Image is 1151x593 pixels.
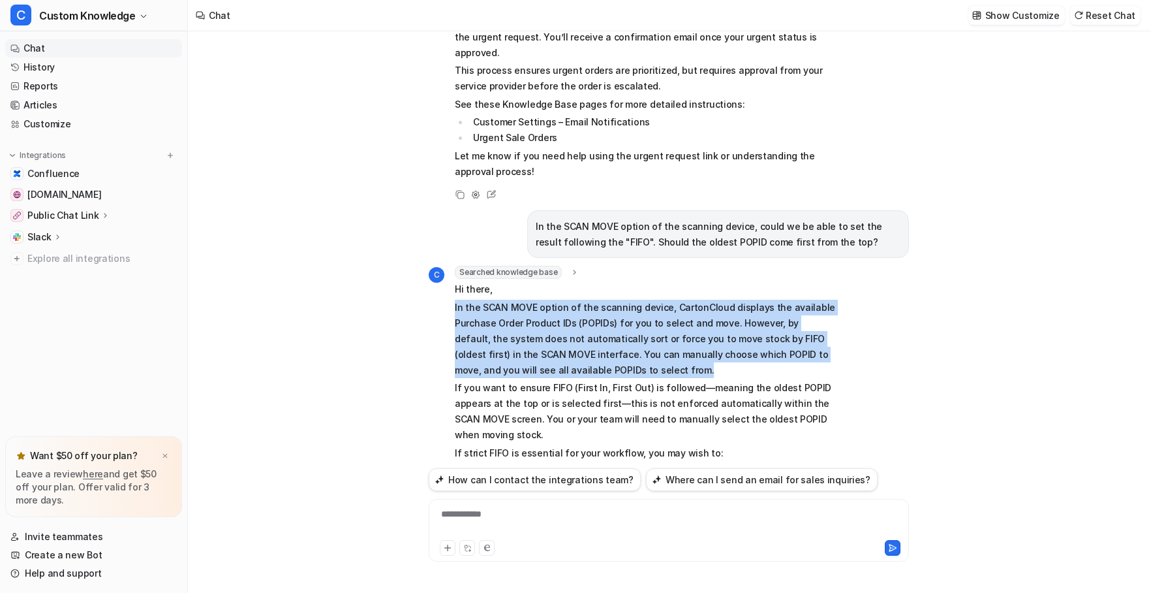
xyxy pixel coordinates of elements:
[5,185,182,204] a: help.cartoncloud.com[DOMAIN_NAME]
[5,546,182,564] a: Create a new Bot
[5,528,182,546] a: Invite teammates
[985,8,1060,22] p: Show Customize
[5,249,182,268] a: Explore all integrations
[455,97,836,112] p: See these Knowledge Base pages for more detailed instructions:
[455,445,836,461] p: If strict FIFO is essential for your workflow, you may wish to:
[161,452,169,460] img: x
[455,266,562,279] span: Searched knowledge base
[5,149,70,162] button: Integrations
[455,300,836,378] p: In the SCAN MOVE option of the scanning device, CartonCloud displays the available Purchase Order...
[5,165,182,183] a: ConfluenceConfluence
[429,267,444,283] span: C
[13,191,21,199] img: help.cartoncloud.com
[646,468,878,491] button: Where can I send an email for sales inquiries?
[16,468,172,507] p: Leave a review and get $50 off your plan. Offer valid for 3 more days.
[536,219,900,250] p: In the SCAN MOVE option of the scanning device, could we be able to set the result following the ...
[469,463,836,494] li: Instruct users to always select the oldest POPID (by date or reference) when moving stock.
[8,151,17,160] img: expand menu
[5,39,182,57] a: Chat
[1074,10,1083,20] img: reset
[455,281,836,297] p: Hi there,
[5,58,182,76] a: History
[13,212,21,219] img: Public Chat Link
[5,96,182,114] a: Articles
[27,248,177,269] span: Explore all integrations
[27,188,101,201] span: [DOMAIN_NAME]
[16,451,26,461] img: star
[13,170,21,178] img: Confluence
[455,148,836,180] p: Let me know if you need help using the urgent request link or understanding the approval process!
[455,380,836,443] p: If you want to ensure FIFO (First In, First Out) is followed—meaning the oldest POPID appears at ...
[83,468,103,479] a: here
[469,130,836,146] li: Urgent Sale Orders
[5,115,182,133] a: Customize
[5,564,182,583] a: Help and support
[1070,6,1141,25] button: Reset Chat
[5,77,182,95] a: Reports
[455,63,836,94] p: This process ensures urgent orders are prioritized, but requires approval from your service provi...
[30,449,138,462] p: Want $50 off your plan?
[166,151,175,160] img: menu_add.svg
[972,10,981,20] img: customize
[27,231,52,244] p: Slack
[10,252,23,265] img: explore all integrations
[27,167,80,180] span: Confluence
[39,7,136,25] span: Custom Knowledge
[968,6,1065,25] button: Show Customize
[469,114,836,130] li: Customer Settings – Email Notifications
[13,233,21,241] img: Slack
[429,468,641,491] button: How can I contact the integrations team?
[27,209,99,222] p: Public Chat Link
[20,150,66,161] p: Integrations
[10,5,31,25] span: C
[209,8,230,22] div: Chat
